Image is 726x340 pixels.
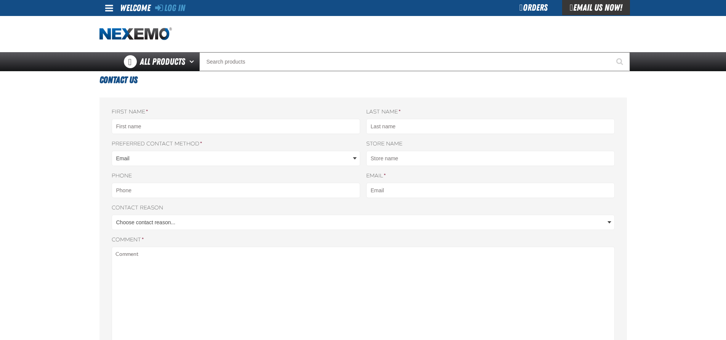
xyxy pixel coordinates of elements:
a: Log In [155,3,185,13]
input: Search [199,52,630,71]
input: Last name [366,119,615,134]
input: Email [366,183,615,198]
input: Store name [366,151,615,166]
button: Open All Products pages [187,52,199,71]
input: Phone [112,183,360,198]
label: Email [366,172,615,180]
label: Store name [366,140,615,148]
label: First name [112,109,360,116]
label: Comment [112,236,615,244]
input: First name [112,119,360,134]
img: Nexemo logo [99,27,172,41]
label: Contact reason [112,204,615,212]
span: Choose contact reason... [116,219,606,227]
label: Phone [112,172,360,180]
span: Contact Us [99,75,138,85]
label: Preferred contact method [112,140,360,148]
label: Last name [366,109,615,116]
a: Home [99,27,172,41]
span: All Products [140,55,185,69]
span: Email [116,155,351,163]
button: Start Searching [611,52,630,71]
